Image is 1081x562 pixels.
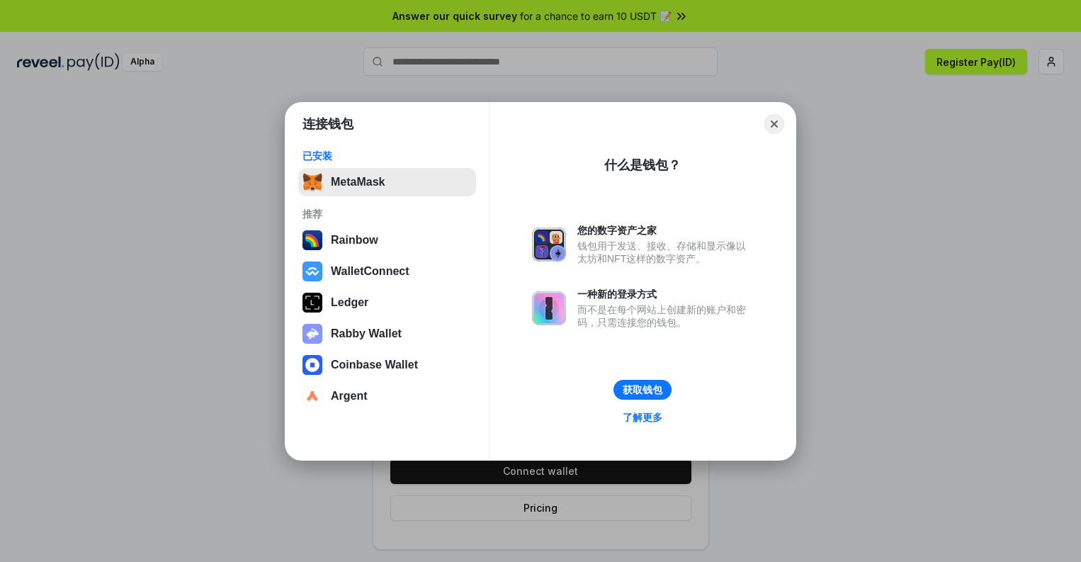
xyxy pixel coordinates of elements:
img: svg+xml,%3Csvg%20width%3D%2228%22%20height%3D%2228%22%20viewBox%3D%220%200%2028%2028%22%20fill%3D... [302,355,322,375]
img: svg+xml,%3Csvg%20width%3D%2228%22%20height%3D%2228%22%20viewBox%3D%220%200%2028%2028%22%20fill%3D... [302,386,322,406]
div: 一种新的登录方式 [577,288,753,300]
img: svg+xml,%3Csvg%20width%3D%2228%22%20height%3D%2228%22%20viewBox%3D%220%200%2028%2028%22%20fill%3D... [302,262,322,281]
button: Rabby Wallet [298,320,476,348]
a: 了解更多 [614,408,671,427]
img: svg+xml,%3Csvg%20fill%3D%22none%22%20height%3D%2233%22%20viewBox%3D%220%200%2035%2033%22%20width%... [302,172,322,192]
div: Ledger [331,296,368,309]
div: Rainbow [331,234,378,247]
button: Argent [298,382,476,410]
div: Rabby Wallet [331,327,402,340]
div: Argent [331,390,368,403]
button: 获取钱包 [613,380,672,400]
img: svg+xml,%3Csvg%20xmlns%3D%22http%3A%2F%2Fwww.w3.org%2F2000%2Fsvg%22%20width%3D%2228%22%20height%3... [302,293,322,313]
div: 您的数字资产之家 [577,224,753,237]
div: WalletConnect [331,265,409,278]
button: WalletConnect [298,257,476,286]
div: 已安装 [302,150,472,162]
button: MetaMask [298,168,476,196]
div: 而不是在每个网站上创建新的账户和密码，只需连接您的钱包。 [577,303,753,329]
h1: 连接钱包 [302,116,353,133]
button: Rainbow [298,226,476,254]
img: svg+xml,%3Csvg%20xmlns%3D%22http%3A%2F%2Fwww.w3.org%2F2000%2Fsvg%22%20fill%3D%22none%22%20viewBox... [302,324,322,344]
img: svg+xml,%3Csvg%20width%3D%22120%22%20height%3D%22120%22%20viewBox%3D%220%200%20120%20120%22%20fil... [302,230,322,250]
button: Ledger [298,288,476,317]
div: Coinbase Wallet [331,359,418,371]
div: MetaMask [331,176,385,189]
img: svg+xml,%3Csvg%20xmlns%3D%22http%3A%2F%2Fwww.w3.org%2F2000%2Fsvg%22%20fill%3D%22none%22%20viewBox... [532,227,566,262]
div: 获取钱包 [623,383,662,396]
img: svg+xml,%3Csvg%20xmlns%3D%22http%3A%2F%2Fwww.w3.org%2F2000%2Fsvg%22%20fill%3D%22none%22%20viewBox... [532,291,566,325]
button: Coinbase Wallet [298,351,476,379]
button: Close [764,114,784,134]
div: 推荐 [302,208,472,220]
div: 什么是钱包？ [604,157,681,174]
div: 钱包用于发送、接收、存储和显示像以太坊和NFT这样的数字资产。 [577,240,753,265]
div: 了解更多 [623,411,662,424]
